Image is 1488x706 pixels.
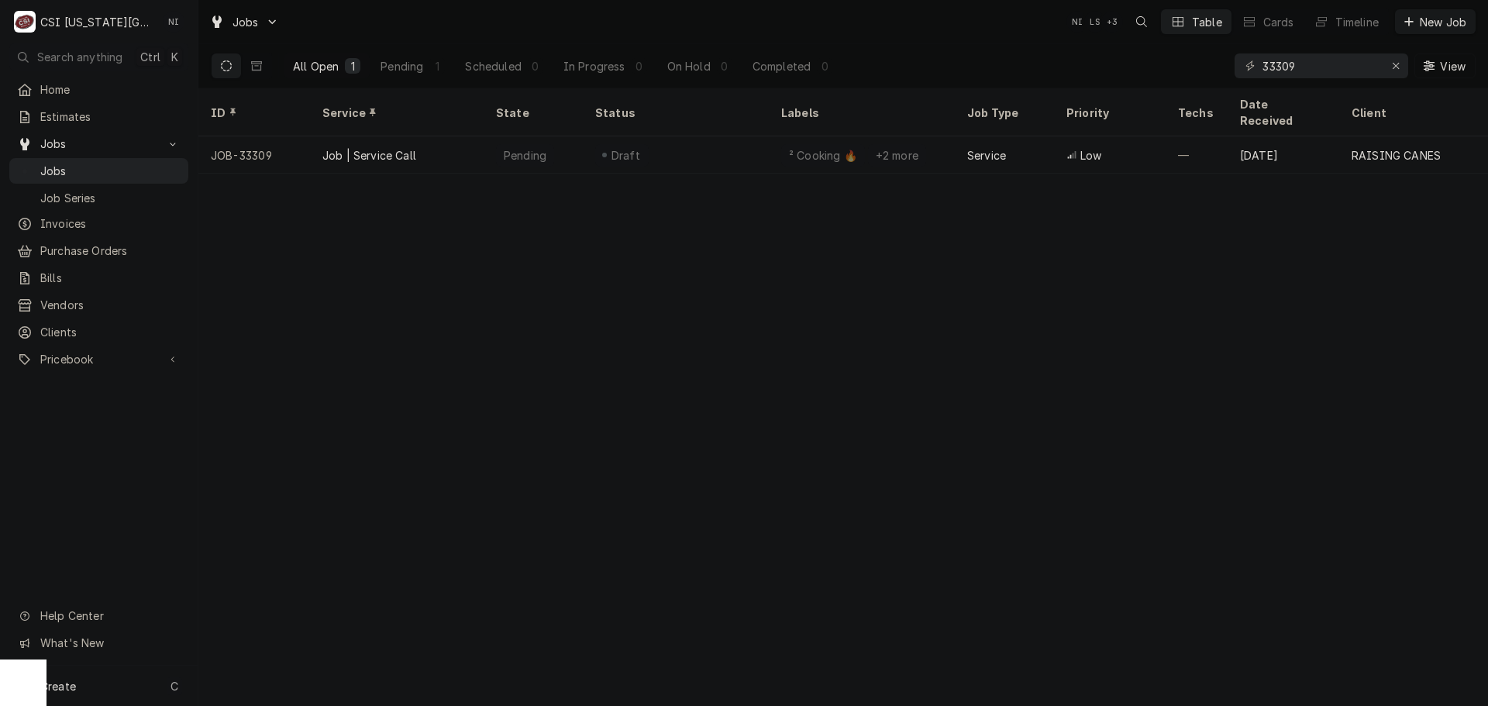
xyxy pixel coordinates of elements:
[171,49,178,65] span: K
[14,11,36,33] div: CSI Kansas City's Avatar
[9,319,188,345] a: Clients
[9,630,188,656] a: Go to What's New
[37,49,122,65] span: Search anything
[40,136,157,152] span: Jobs
[1383,53,1408,78] button: Erase input
[1228,136,1339,174] div: [DATE]
[667,58,711,74] div: On Hold
[1066,105,1150,121] div: Priority
[198,136,310,174] div: JOB-33309
[465,58,521,74] div: Scheduled
[322,105,468,121] div: Service
[163,11,184,33] div: NI
[609,147,642,164] div: Draft
[967,105,1042,121] div: Job Type
[1066,11,1088,33] div: Nate Ingram's Avatar
[720,58,729,74] div: 0
[9,77,188,102] a: Home
[40,14,154,30] div: CSI [US_STATE][GEOGRAPHIC_DATA]
[753,58,811,74] div: Completed
[820,58,829,74] div: 0
[170,678,178,694] span: C
[1262,53,1379,78] input: Keyword search
[1178,105,1215,121] div: Techs
[381,58,423,74] div: Pending
[9,131,188,157] a: Go to Jobs
[432,58,442,74] div: 1
[322,147,416,164] div: Job | Service Call
[211,105,294,121] div: ID
[563,58,625,74] div: In Progress
[967,147,1006,164] div: Service
[40,351,157,367] span: Pricebook
[496,105,570,121] div: State
[874,147,920,164] div: +2 more
[1414,53,1476,78] button: View
[1192,14,1222,30] div: Table
[1240,96,1324,129] div: Date Received
[1101,11,1123,33] div: + 3
[40,215,181,232] span: Invoices
[1395,9,1476,34] button: New Job
[40,108,181,125] span: Estimates
[40,243,181,259] span: Purchase Orders
[40,608,179,624] span: Help Center
[163,11,184,33] div: Nate Ingram's Avatar
[9,211,188,236] a: Invoices
[40,270,181,286] span: Bills
[40,190,181,206] span: Job Series
[40,81,181,98] span: Home
[9,238,188,263] a: Purchase Orders
[293,58,339,74] div: All Open
[40,297,181,313] span: Vendors
[1437,58,1469,74] span: View
[40,680,76,693] span: Create
[9,43,188,71] button: Search anythingCtrlK
[595,105,753,121] div: Status
[1417,14,1469,30] span: New Job
[9,603,188,629] a: Go to Help Center
[1335,14,1379,30] div: Timeline
[40,324,181,340] span: Clients
[14,11,36,33] div: C
[203,9,285,35] a: Go to Jobs
[9,158,188,184] a: Jobs
[1080,147,1101,164] span: Low
[9,346,188,372] a: Go to Pricebook
[9,104,188,129] a: Estimates
[781,105,942,121] div: Labels
[140,49,160,65] span: Ctrl
[531,58,540,74] div: 0
[9,292,188,318] a: Vendors
[40,163,181,179] span: Jobs
[1084,11,1106,33] div: LS
[9,265,188,291] a: Bills
[1263,14,1294,30] div: Cards
[502,147,548,164] div: Pending
[348,58,357,74] div: 1
[787,147,859,164] div: ² Cooking 🔥
[1084,11,1106,33] div: Lindy Springer's Avatar
[1129,9,1154,34] button: Open search
[40,635,179,651] span: What's New
[635,58,644,74] div: 0
[9,185,188,211] a: Job Series
[1352,147,1441,164] div: RAISING CANES
[1066,11,1088,33] div: NI
[1166,136,1228,174] div: —
[232,14,259,30] span: Jobs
